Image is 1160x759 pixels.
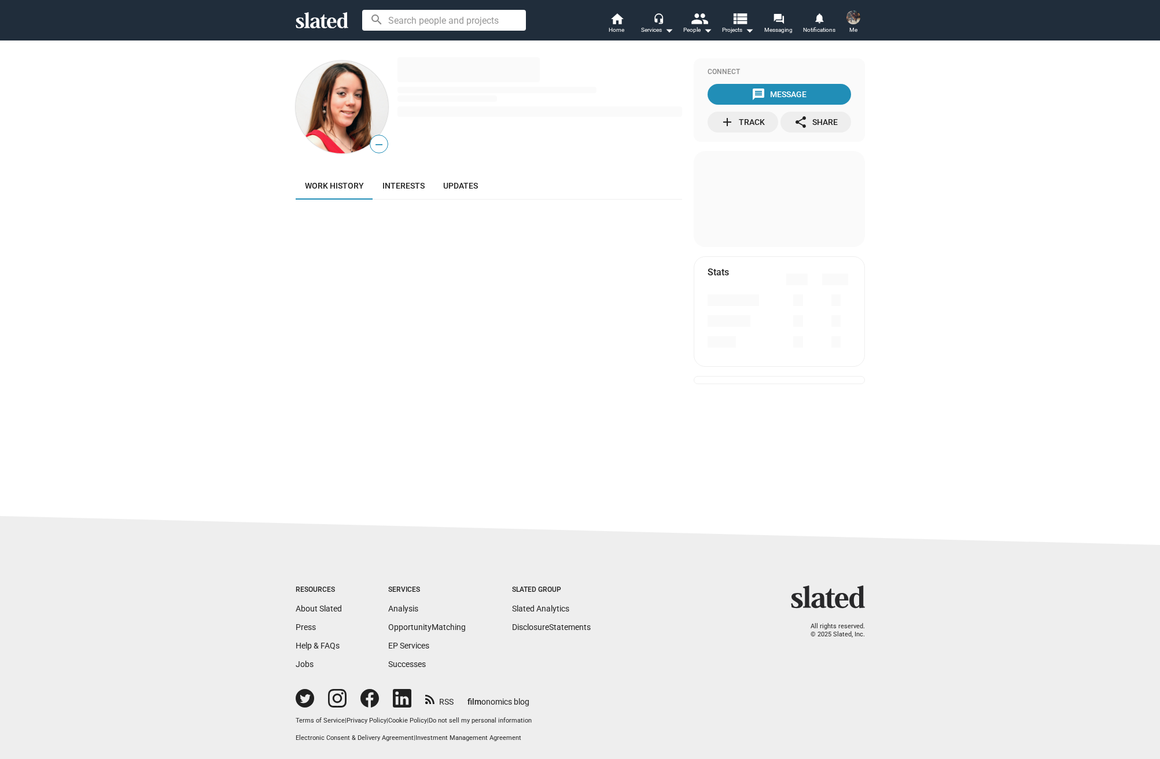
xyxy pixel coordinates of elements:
div: Services [388,585,466,595]
mat-icon: people [690,10,707,27]
a: Updates [434,172,487,200]
input: Search people and projects [362,10,526,31]
span: Me [849,23,857,37]
a: Help & FAQs [296,641,340,650]
span: Notifications [803,23,835,37]
button: Message [708,84,851,105]
span: Home [609,23,624,37]
a: DisclosureStatements [512,622,591,632]
a: Home [596,12,637,37]
img: Tim Viola [846,10,860,24]
mat-icon: notifications [813,12,824,23]
a: Press [296,622,316,632]
a: Work history [296,172,373,200]
span: Updates [443,181,478,190]
mat-icon: headset_mic [653,13,664,23]
span: Interests [382,181,425,190]
div: Slated Group [512,585,591,595]
button: Tim ViolaMe [839,8,867,38]
span: Projects [722,23,754,37]
a: Successes [388,659,426,669]
a: filmonomics blog [467,687,529,708]
div: Message [752,84,807,105]
a: Cookie Policy [388,717,427,724]
span: | [386,717,388,724]
mat-icon: share [794,115,808,129]
a: Analysis [388,604,418,613]
mat-icon: arrow_drop_down [662,23,676,37]
div: Track [720,112,765,132]
mat-icon: arrow_drop_down [742,23,756,37]
p: All rights reserved. © 2025 Slated, Inc. [798,622,865,639]
button: People [677,12,718,37]
a: Electronic Consent & Delivery Agreement [296,734,414,742]
div: People [683,23,712,37]
a: Terms of Service [296,717,345,724]
span: Messaging [764,23,793,37]
span: — [370,137,388,152]
span: | [414,734,415,742]
a: EP Services [388,641,429,650]
button: Projects [718,12,758,37]
a: Slated Analytics [512,604,569,613]
button: Do not sell my personal information [429,717,532,725]
mat-icon: add [720,115,734,129]
button: Services [637,12,677,37]
a: Messaging [758,12,799,37]
mat-icon: forum [773,13,784,24]
a: Jobs [296,659,314,669]
mat-icon: view_list [731,10,747,27]
span: | [427,717,429,724]
mat-card-title: Stats [708,266,729,278]
button: Track [708,112,778,132]
a: RSS [425,690,454,708]
button: Share [780,112,851,132]
mat-icon: home [610,12,624,25]
div: Resources [296,585,342,595]
mat-icon: message [752,87,765,101]
span: film [467,697,481,706]
a: About Slated [296,604,342,613]
a: Investment Management Agreement [415,734,521,742]
div: Connect [708,68,851,77]
span: Work history [305,181,364,190]
mat-icon: arrow_drop_down [701,23,715,37]
a: Interests [373,172,434,200]
a: Notifications [799,12,839,37]
div: Services [641,23,673,37]
span: | [345,717,347,724]
div: Share [794,112,838,132]
a: Privacy Policy [347,717,386,724]
a: OpportunityMatching [388,622,466,632]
